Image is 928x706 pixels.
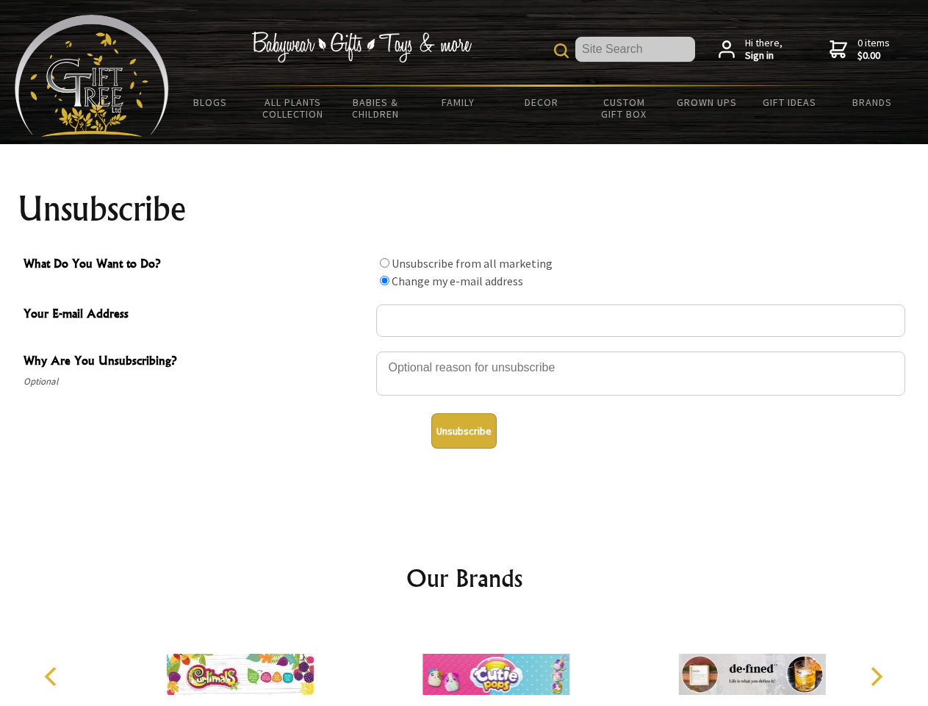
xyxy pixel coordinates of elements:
a: Grown Ups [665,87,748,118]
a: Family [417,87,500,118]
span: 0 items [857,36,890,63]
img: product search [554,43,569,58]
a: Babies & Children [334,87,417,129]
button: Previous [37,660,69,693]
input: What Do You Want to Do? [380,258,389,268]
a: Gift Ideas [748,87,831,118]
h1: Unsubscribe [18,191,911,227]
label: Change my e-mail address [392,274,523,288]
a: Brands [831,87,914,118]
input: Your E-mail Address [376,304,905,337]
button: Next [860,660,892,693]
h2: Our Brands [29,560,899,596]
a: Decor [500,87,583,118]
a: BLOGS [169,87,252,118]
span: Optional [24,373,369,391]
label: Unsubscribe from all marketing [392,256,553,271]
span: What Do You Want to Do? [24,254,369,276]
span: Hi there, [745,37,783,63]
span: Why Are You Unsubscribing? [24,352,369,373]
button: Unsubscribe [431,413,497,449]
strong: $0.00 [857,49,890,63]
a: 0 items$0.00 [830,37,890,63]
input: Site Search [575,37,695,62]
a: Hi there,Sign in [719,37,783,63]
strong: Sign in [745,49,783,63]
textarea: Why Are You Unsubscribing? [376,352,905,396]
img: Babyware - Gifts - Toys and more... [15,15,169,137]
input: What Do You Want to Do? [380,276,389,285]
img: Babywear - Gifts - Toys & more [251,32,472,63]
span: Your E-mail Address [24,304,369,326]
a: All Plants Collection [252,87,335,129]
a: Custom Gift Box [583,87,666,129]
